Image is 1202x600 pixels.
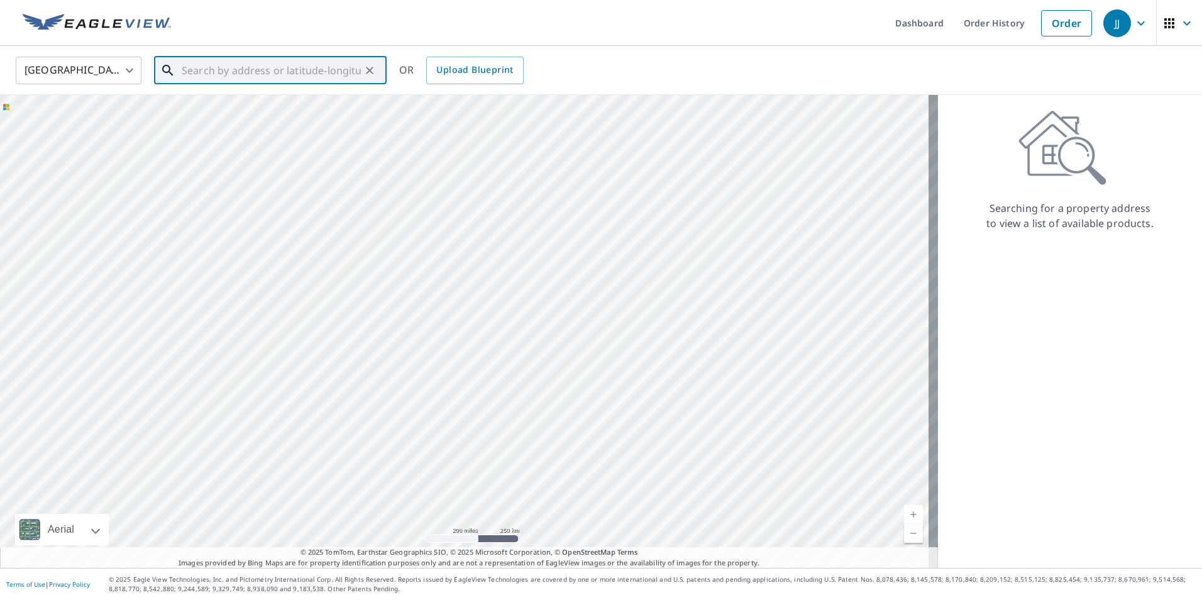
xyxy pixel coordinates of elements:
[904,505,923,524] a: Current Level 5, Zoom In
[6,580,45,589] a: Terms of Use
[436,62,513,78] span: Upload Blueprint
[617,547,638,557] a: Terms
[1103,9,1131,37] div: JJ
[1041,10,1092,36] a: Order
[426,57,523,84] a: Upload Blueprint
[44,514,78,545] div: Aerial
[23,14,171,33] img: EV Logo
[182,53,361,88] input: Search by address or latitude-longitude
[16,53,141,88] div: [GEOGRAPHIC_DATA]
[904,524,923,543] a: Current Level 5, Zoom Out
[399,57,524,84] div: OR
[6,581,90,588] p: |
[109,575,1196,594] p: © 2025 Eagle View Technologies, Inc. and Pictometry International Corp. All Rights Reserved. Repo...
[361,62,378,79] button: Clear
[49,580,90,589] a: Privacy Policy
[300,547,638,558] span: © 2025 TomTom, Earthstar Geographics SIO, © 2025 Microsoft Corporation, ©
[986,201,1154,231] p: Searching for a property address to view a list of available products.
[562,547,615,557] a: OpenStreetMap
[15,514,109,545] div: Aerial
